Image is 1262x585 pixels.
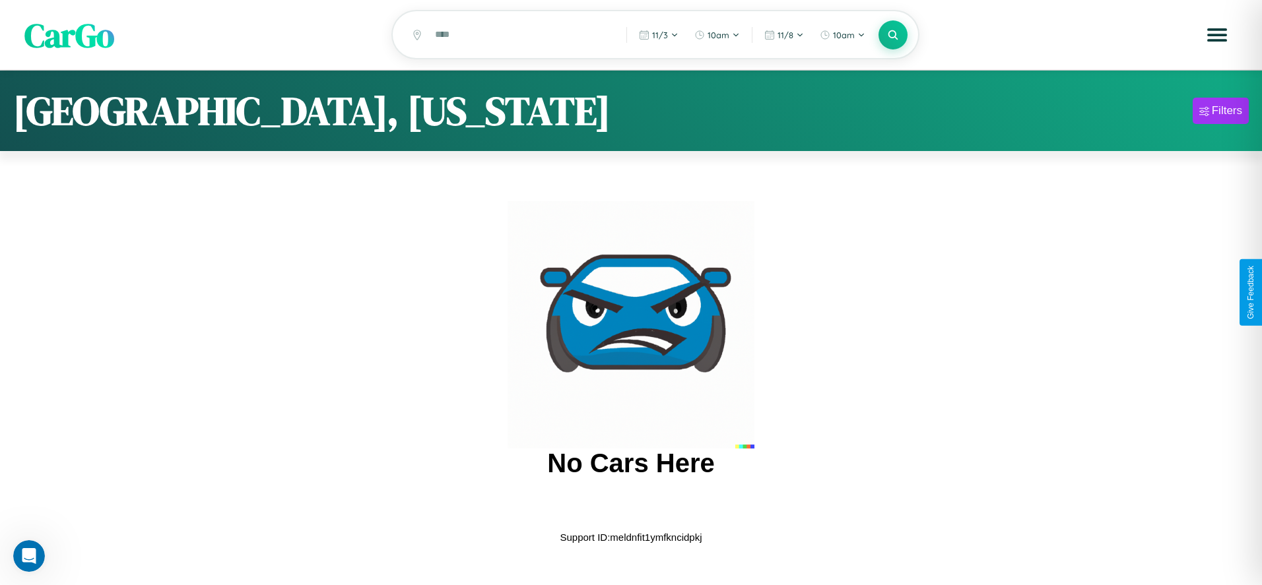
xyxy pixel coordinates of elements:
[632,24,685,46] button: 11/3
[24,12,114,57] span: CarGo
[688,24,747,46] button: 10am
[758,24,811,46] button: 11/8
[547,448,714,478] h2: No Cars Here
[1199,16,1236,53] button: Open menu
[508,201,754,448] img: car
[652,30,668,40] span: 11 / 3
[833,30,855,40] span: 10am
[13,84,611,138] h1: [GEOGRAPHIC_DATA], [US_STATE]
[1212,104,1242,117] div: Filters
[1193,98,1249,124] button: Filters
[13,540,45,572] iframe: Intercom live chat
[813,24,872,46] button: 10am
[708,30,729,40] span: 10am
[778,30,793,40] span: 11 / 8
[560,528,702,546] p: Support ID: meldnfit1ymfkncidpkj
[1246,266,1255,319] div: Give Feedback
